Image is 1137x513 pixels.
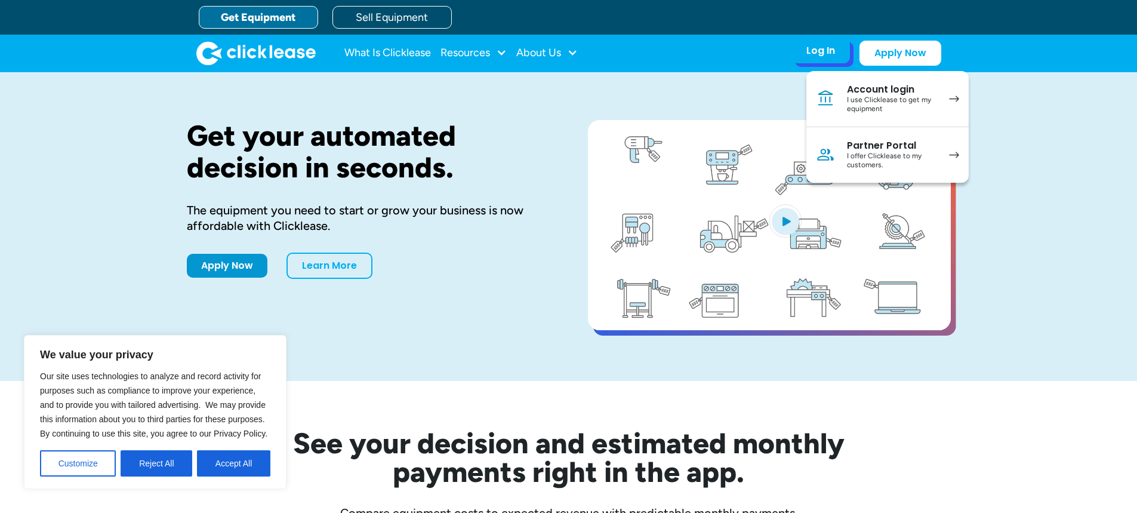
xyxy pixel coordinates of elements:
[949,152,959,158] img: arrow
[344,41,431,65] a: What Is Clicklease
[187,202,550,234] div: The equipment you need to start or grow your business is now affordable with Clicklease.
[40,450,116,477] button: Customize
[187,254,267,278] a: Apply Now
[847,96,937,114] div: I use Clicklease to get my equipment
[949,96,959,102] img: arrow
[286,253,372,279] a: Learn More
[187,120,550,183] h1: Get your automated decision in seconds.
[196,41,316,65] img: Clicklease logo
[332,6,452,29] a: Sell Equipment
[199,6,318,29] a: Get Equipment
[806,45,835,57] div: Log In
[121,450,192,477] button: Reject All
[197,450,270,477] button: Accept All
[769,204,802,238] img: Blue play button logo on a light blue circular background
[806,71,969,183] nav: Log In
[806,71,969,127] a: Account loginI use Clicklease to get my equipment
[196,41,316,65] a: home
[847,140,937,152] div: Partner Portal
[235,429,903,486] h2: See your decision and estimated monthly payments right in the app.
[806,127,969,183] a: Partner PortalI offer Clicklease to my customers.
[40,348,270,362] p: We value your privacy
[847,152,937,170] div: I offer Clicklease to my customers.
[816,89,835,108] img: Bank icon
[816,145,835,164] img: Person icon
[516,41,578,65] div: About Us
[859,41,941,66] a: Apply Now
[24,335,286,489] div: We value your privacy
[588,120,951,330] a: open lightbox
[847,84,937,96] div: Account login
[440,41,507,65] div: Resources
[40,371,267,438] span: Our site uses technologies to analyze and record activity for purposes such as compliance to impr...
